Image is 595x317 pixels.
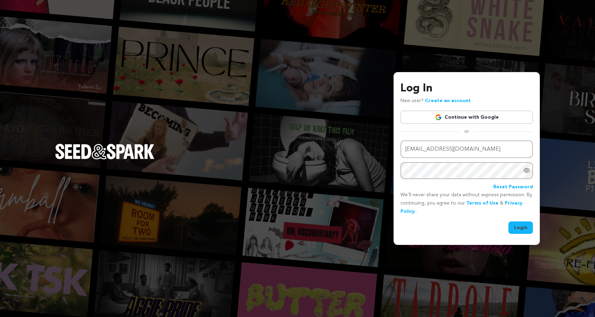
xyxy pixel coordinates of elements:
[400,97,471,105] p: New user?
[400,191,533,216] p: We’ll never share your data without express permission. By continuing, you agree to our & .
[425,98,471,103] a: Create an account
[493,183,533,191] a: Reset Password
[460,128,473,135] span: or
[466,201,498,206] a: Terms of Use
[400,140,533,158] input: Email address
[508,221,533,234] button: Login
[400,80,533,97] h3: Log In
[400,201,523,214] a: Privacy Policy
[400,111,533,124] a: Continue with Google
[435,114,442,121] img: Google logo
[55,144,155,159] img: Seed&Spark Logo
[55,144,155,173] a: Seed&Spark Homepage
[523,167,530,174] a: Show password as plain text. Warning: this will display your password on the screen.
